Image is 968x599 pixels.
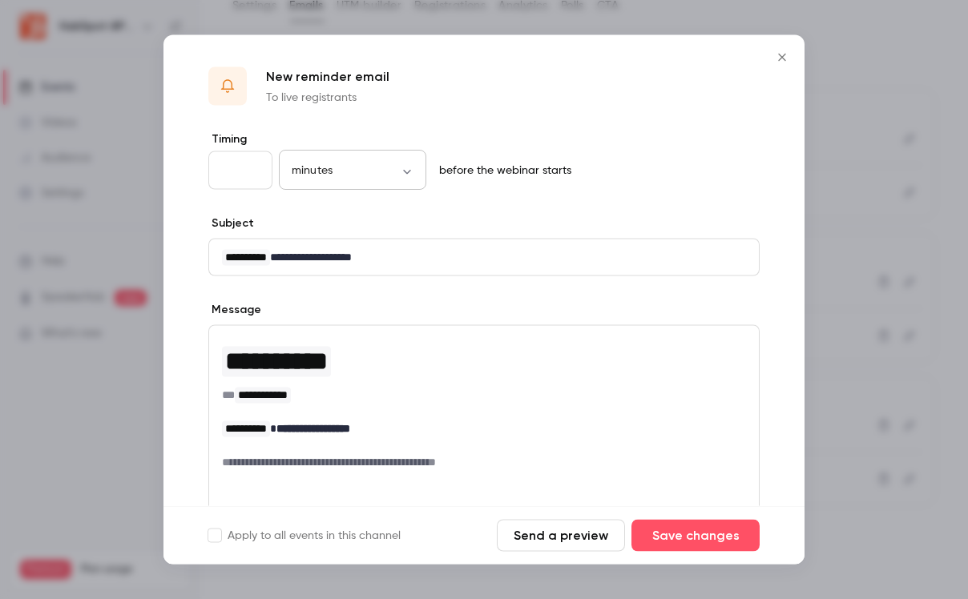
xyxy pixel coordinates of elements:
[497,520,625,552] button: Send a preview
[208,215,254,231] label: Subject
[208,302,261,318] label: Message
[208,131,760,147] label: Timing
[209,326,759,480] div: editor
[208,528,401,544] label: Apply to all events in this channel
[279,162,426,178] div: minutes
[266,67,389,86] p: New reminder email
[266,90,389,106] p: To live registrants
[631,520,760,552] button: Save changes
[433,163,571,179] p: before the webinar starts
[209,239,759,275] div: editor
[766,42,798,74] button: Close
